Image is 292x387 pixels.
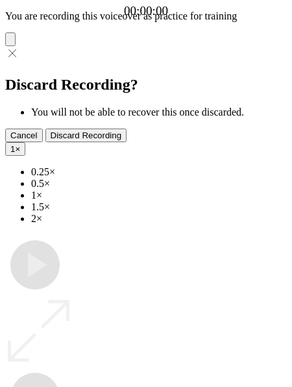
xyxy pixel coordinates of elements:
li: You will not be able to recover this once discarded. [31,106,287,118]
li: 0.25× [31,166,287,178]
p: You are recording this voiceover as practice for training [5,10,287,22]
button: Discard Recording [45,129,127,142]
li: 0.5× [31,178,287,190]
li: 1.5× [31,201,287,213]
span: 1 [10,144,15,154]
button: Cancel [5,129,43,142]
li: 1× [31,190,287,201]
h2: Discard Recording? [5,76,287,94]
button: 1× [5,142,25,156]
a: 00:00:00 [124,4,168,18]
li: 2× [31,213,287,225]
